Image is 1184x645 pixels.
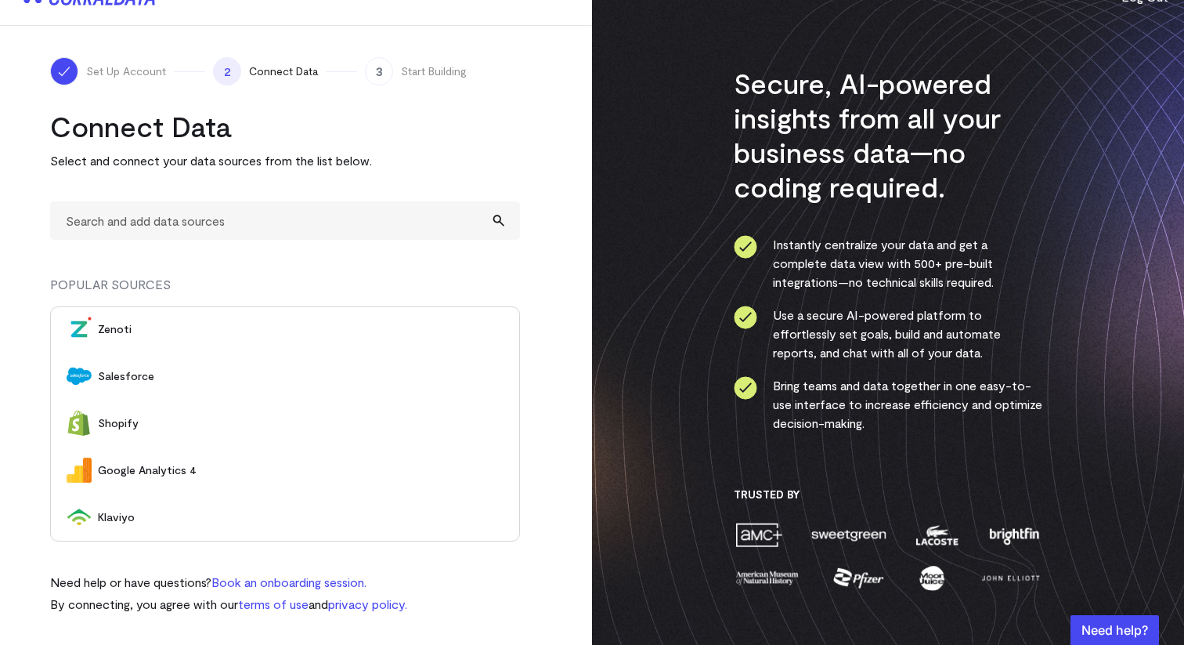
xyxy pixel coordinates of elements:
img: ico-check-circle-4b19435c.svg [734,306,757,329]
div: POPULAR SOURCES [50,275,520,306]
img: ico-check-circle-4b19435c.svg [734,235,757,259]
span: 2 [213,57,241,85]
img: lacoste-7a6b0538.png [914,521,960,549]
img: john-elliott-25751c40.png [979,564,1042,592]
p: Need help or have questions? [50,573,407,592]
span: Start Building [401,63,467,79]
li: Bring teams and data together in one easy-to-use interface to increase efficiency and optimize de... [734,376,1043,433]
img: Google Analytics 4 [67,458,92,483]
li: Use a secure AI-powered platform to effortlessly set goals, build and automate reports, and chat ... [734,306,1043,362]
span: Klaviyo [98,509,504,525]
a: privacy policy. [328,596,407,611]
span: Shopify [98,415,504,431]
img: brightfin-a251e171.png [986,521,1042,549]
img: moon-juice-c312e729.png [916,564,948,592]
span: 3 [365,57,393,85]
h2: Connect Data [50,109,520,143]
img: ico-check-circle-4b19435c.svg [734,376,757,400]
img: amc-0b11a8f1.png [734,521,784,549]
img: Klaviyo [67,505,92,530]
span: Set Up Account [86,63,166,79]
span: Google Analytics 4 [98,462,504,478]
img: ico-check-white-5ff98cb1.svg [56,63,72,79]
span: Connect Data [249,63,318,79]
img: amnh-5afada46.png [734,564,801,592]
img: Salesforce [67,364,92,389]
h3: Trusted By [734,487,1043,502]
li: Instantly centralize your data and get a complete data view with 500+ pre-built integrations—no t... [734,235,1043,292]
input: Search and add data sources [50,201,520,240]
p: Select and connect your data sources from the list below. [50,151,520,170]
img: Zenoti [67,317,92,342]
h3: Secure, AI-powered insights from all your business data—no coding required. [734,66,1043,204]
img: Shopify [67,411,92,436]
span: Zenoti [98,321,504,337]
img: sweetgreen-1d1fb32c.png [810,521,888,549]
img: pfizer-e137f5fc.png [832,564,886,592]
a: terms of use [238,596,309,611]
span: Salesforce [98,368,504,384]
a: Book an onboarding session. [211,574,366,589]
p: By connecting, you agree with our and [50,595,407,614]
